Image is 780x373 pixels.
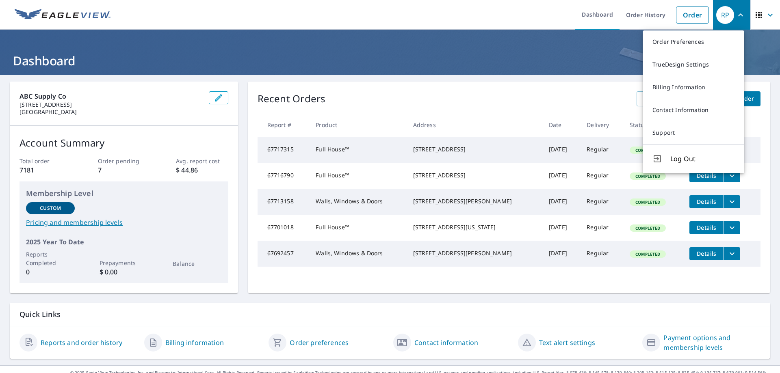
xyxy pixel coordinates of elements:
th: Delivery [580,113,623,137]
th: Report # [258,113,310,137]
th: Address [407,113,542,137]
p: Avg. report cost [176,157,228,165]
th: Product [309,113,406,137]
button: filesDropdownBtn-67713158 [724,195,740,208]
p: [STREET_ADDRESS] [19,101,202,108]
td: Regular [580,137,623,163]
td: 67692457 [258,241,310,267]
td: Regular [580,163,623,189]
span: Details [694,172,719,179]
p: Total order [19,157,71,165]
div: [STREET_ADDRESS][PERSON_NAME] [413,249,536,257]
td: 67713158 [258,189,310,215]
p: 7 [98,165,150,175]
p: Order pending [98,157,150,165]
td: 67716790 [258,163,310,189]
th: Date [542,113,580,137]
span: Completed [630,199,665,205]
h1: Dashboard [10,52,770,69]
p: Balance [173,259,221,268]
p: 0 [26,267,75,277]
span: Details [694,224,719,231]
button: detailsBtn-67692457 [689,247,724,260]
button: filesDropdownBtn-67692457 [724,247,740,260]
td: 67717315 [258,137,310,163]
p: $ 44.86 [176,165,228,175]
button: detailsBtn-67713158 [689,195,724,208]
p: Reports Completed [26,250,75,267]
a: Order [676,6,709,24]
td: Regular [580,189,623,215]
td: Walls, Windows & Doors [309,241,406,267]
div: [STREET_ADDRESS][PERSON_NAME] [413,197,536,205]
p: Account Summary [19,136,228,150]
a: TrueDesign Settings [643,53,744,76]
span: Details [694,250,719,257]
p: Quick Links [19,309,760,319]
p: Membership Level [26,188,222,199]
p: Prepayments [100,259,148,267]
p: $ 0.00 [100,267,148,277]
a: Billing information [165,338,224,347]
td: 67701018 [258,215,310,241]
td: [DATE] [542,215,580,241]
button: detailsBtn-67701018 [689,221,724,234]
a: Contact Information [643,99,744,121]
a: Order Preferences [643,30,744,53]
div: [STREET_ADDRESS][US_STATE] [413,223,536,231]
span: Details [694,198,719,205]
p: 7181 [19,165,71,175]
span: Completed [630,225,665,231]
a: Order preferences [290,338,349,347]
a: Reports and order history [41,338,122,347]
div: [STREET_ADDRESS] [413,171,536,179]
a: View All Orders [637,91,694,106]
span: Completed [630,147,665,153]
p: [GEOGRAPHIC_DATA] [19,108,202,116]
td: Full House™ [309,163,406,189]
td: [DATE] [542,163,580,189]
td: Regular [580,241,623,267]
p: Custom [40,205,61,212]
td: Full House™ [309,137,406,163]
a: Billing Information [643,76,744,99]
a: Payment options and membership levels [663,333,760,352]
a: Contact information [414,338,478,347]
p: ABC Supply Co [19,91,202,101]
div: [STREET_ADDRESS] [413,145,536,153]
span: Completed [630,173,665,179]
a: Text alert settings [539,338,595,347]
button: filesDropdownBtn-67701018 [724,221,740,234]
td: Regular [580,215,623,241]
img: EV Logo [15,9,110,21]
a: Support [643,121,744,144]
span: Log Out [670,154,734,164]
p: Recent Orders [258,91,326,106]
button: Log Out [643,144,744,173]
td: Full House™ [309,215,406,241]
button: filesDropdownBtn-67716790 [724,169,740,182]
th: Status [623,113,683,137]
div: RP [716,6,734,24]
span: Completed [630,251,665,257]
button: detailsBtn-67716790 [689,169,724,182]
td: [DATE] [542,137,580,163]
td: [DATE] [542,241,580,267]
td: [DATE] [542,189,580,215]
td: Walls, Windows & Doors [309,189,406,215]
p: 2025 Year To Date [26,237,222,247]
a: Pricing and membership levels [26,218,222,227]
